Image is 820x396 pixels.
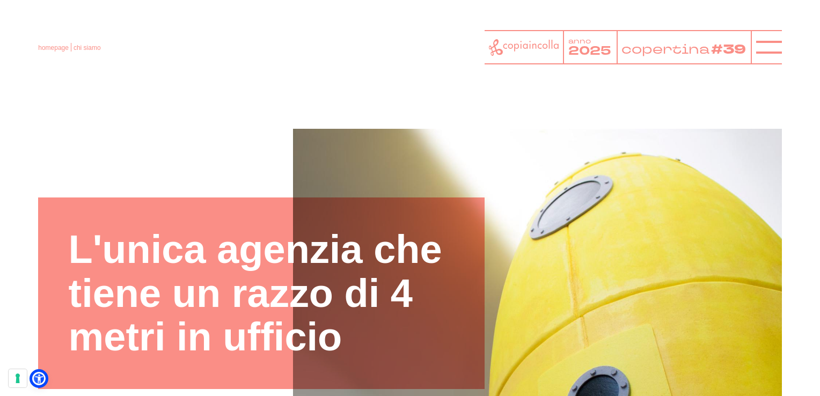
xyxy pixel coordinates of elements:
tspan: anno [568,36,591,46]
a: homepage [38,44,69,52]
tspan: 2025 [568,42,611,59]
h1: L'unica agenzia che tiene un razzo di 4 metri in ufficio [69,228,455,358]
button: Le tue preferenze relative al consenso per le tecnologie di tracciamento [9,369,27,387]
tspan: #39 [711,41,745,60]
span: chi siamo [74,44,101,52]
tspan: copertina [621,41,709,58]
a: Open Accessibility Menu [32,372,46,385]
